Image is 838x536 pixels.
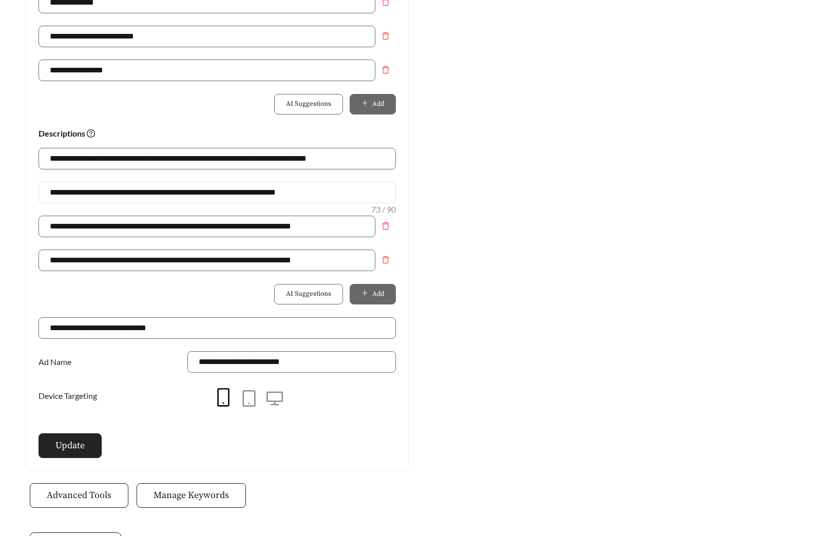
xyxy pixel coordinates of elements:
[375,60,396,80] button: Remove field
[39,433,102,458] button: Update
[274,284,343,304] button: AI Suggestions
[236,386,262,412] button: tablet
[376,222,395,230] span: delete
[39,128,95,138] strong: Descriptions
[241,390,257,407] span: tablet
[286,289,331,299] span: AI Suggestions
[266,390,283,407] span: desktop
[211,385,236,411] button: mobile
[30,483,128,508] button: Advanced Tools
[47,488,111,502] span: Advanced Tools
[274,94,343,114] button: AI Suggestions
[376,256,395,264] span: delete
[375,216,396,236] button: Remove field
[350,94,396,114] button: plusAdd
[376,32,395,40] span: delete
[375,26,396,46] button: Remove field
[262,386,288,412] button: desktop
[39,351,77,373] label: Ad Name
[137,483,246,508] button: Manage Keywords
[55,438,85,452] span: Update
[286,99,331,109] span: AI Suggestions
[375,250,396,270] button: Remove field
[214,388,233,407] span: mobile
[39,385,102,407] label: Device Targeting
[376,66,395,74] span: delete
[187,351,396,373] input: Ad Name
[87,129,95,138] span: question-circle
[350,284,396,304] button: plusAdd
[154,488,229,502] span: Manage Keywords
[39,317,396,339] input: Website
